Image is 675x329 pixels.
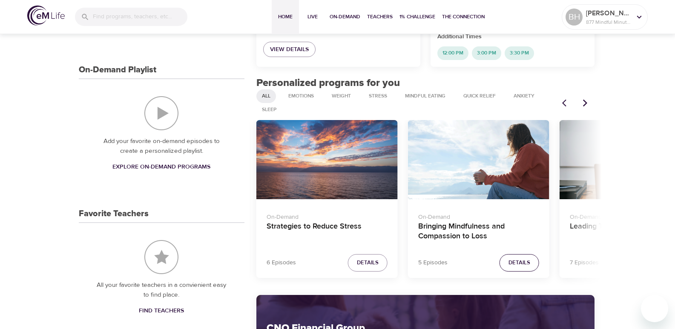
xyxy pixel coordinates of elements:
img: Favorite Teachers [144,240,178,274]
div: 3:00 PM [472,46,501,60]
img: logo [27,6,65,26]
input: Find programs, teachers, etc... [93,8,187,26]
button: Previous items [557,94,576,112]
p: 7 Episodes [570,258,599,267]
span: View Details [270,44,309,55]
img: On-Demand Playlist [144,96,178,130]
span: Find Teachers [139,306,184,316]
span: Stress [364,92,392,100]
div: Anxiety [508,89,540,103]
p: 877 Mindful Minutes [586,18,631,26]
h2: Personalized programs for you [256,77,595,89]
div: Sleep [256,103,282,117]
button: Details [348,254,388,272]
div: Stress [363,89,393,103]
p: 5 Episodes [418,258,448,267]
button: Details [500,254,539,272]
h3: On-Demand Playlist [79,65,156,75]
div: BH [566,9,583,26]
a: Explore On-Demand Programs [109,159,214,175]
p: On-Demand [267,209,388,222]
span: On-Demand [330,12,360,21]
span: 12:00 PM [437,49,468,57]
p: Additional Times [437,32,588,41]
span: 3:30 PM [505,49,534,57]
p: [PERSON_NAME] [586,8,631,18]
p: 6 Episodes [267,258,296,267]
span: Details [508,258,530,268]
h4: Bringing Mindfulness and Compassion to Loss [418,222,539,242]
span: Anxiety [508,92,540,100]
div: 3:30 PM [505,46,534,60]
p: Add your favorite on-demand episodes to create a personalized playlist. [96,137,227,156]
a: Find Teachers [135,303,187,319]
span: The Connection [442,12,485,21]
span: Explore On-Demand Programs [112,162,210,172]
span: Quick Relief [458,92,501,100]
span: Mindful Eating [400,92,451,100]
span: Home [275,12,296,21]
button: Next items [576,94,595,112]
span: Teachers [367,12,393,21]
a: View Details [263,42,316,57]
div: All [256,89,276,103]
span: 3:00 PM [472,49,501,57]
span: Details [357,258,379,268]
div: Mindful Eating [399,89,451,103]
p: On-Demand [418,209,539,222]
div: 12:00 PM [437,46,468,60]
div: Weight [326,89,356,103]
span: Sleep [257,106,282,113]
div: Emotions [283,89,319,103]
span: Emotions [283,92,319,100]
button: Bringing Mindfulness and Compassion to Loss [408,120,549,200]
h3: Favorite Teachers [79,209,149,219]
iframe: Button to launch messaging window [641,295,668,322]
span: Weight [327,92,356,100]
button: Strategies to Reduce Stress [256,120,398,200]
span: All [257,92,276,100]
p: All your favorite teachers in a convienient easy to find place. [96,280,227,300]
div: Quick Relief [458,89,501,103]
h4: Strategies to Reduce Stress [267,222,388,242]
span: 1% Challenge [399,12,435,21]
span: Live [302,12,323,21]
